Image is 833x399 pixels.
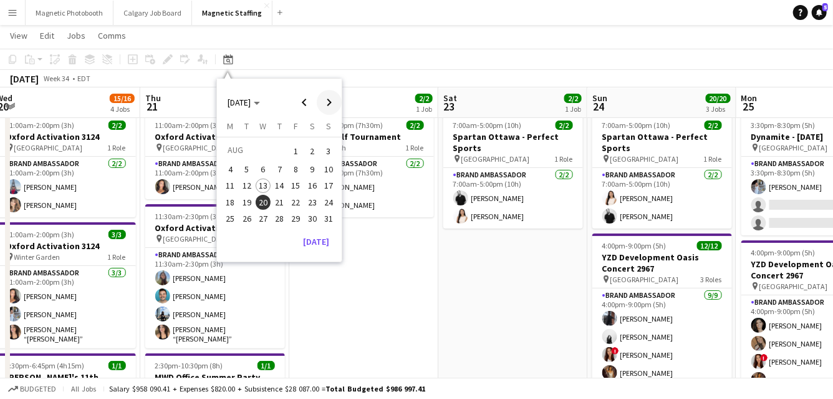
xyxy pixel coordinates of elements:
[255,194,271,210] button: 20-08-2025
[407,121,424,130] span: 2/2
[14,143,83,152] span: [GEOGRAPHIC_DATA]
[244,121,249,132] span: T
[304,177,320,194] button: 16-08-2025
[222,142,287,161] td: AUG
[287,161,304,177] button: 08-08-2025
[287,177,304,194] button: 15-08-2025
[222,194,238,210] button: 18-08-2025
[109,384,425,393] div: Salary $958 090.41 + Expenses $820.00 + Subsistence $28 087.00 =
[77,74,90,83] div: EDT
[759,143,828,152] span: [GEOGRAPHIC_DATA]
[555,154,573,164] span: 1 Role
[304,142,320,161] button: 02-08-2025
[441,99,457,114] span: 23
[93,27,131,44] a: Comms
[321,195,336,210] span: 24
[272,211,287,226] span: 28
[298,232,334,252] button: [DATE]
[416,104,432,114] div: 1 Job
[759,282,828,291] span: [GEOGRAPHIC_DATA]
[287,194,304,210] button: 22-08-2025
[294,131,434,142] h3: BMW - Golf Tournament
[294,157,434,217] app-card-role: Brand Ambassador2/28:00am-3:30pm (7h30m)[PERSON_NAME][PERSON_NAME]
[612,347,619,355] span: !
[289,211,304,226] span: 29
[155,361,223,370] span: 2:30pm-10:30pm (8h)
[255,177,271,194] button: 13-08-2025
[62,27,90,44] a: Jobs
[145,222,285,234] h3: Oxford Activation 3126
[310,121,315,132] span: S
[113,1,192,25] button: Calgary Job Board
[26,1,113,25] button: Magnetic Photobooth
[602,121,671,130] span: 7:00am-5:00pm (10h)
[321,162,336,177] span: 10
[239,210,255,227] button: 26-08-2025
[321,211,336,226] span: 31
[10,30,27,41] span: View
[256,211,271,226] span: 27
[145,157,285,199] app-card-role: Brand Ambassador1/111:00am-2:00pm (3h)[PERSON_NAME]
[602,241,667,250] span: 4:00pm-9:00pm (5h)
[294,121,298,132] span: F
[110,104,134,114] div: 4 Jobs
[40,30,54,41] span: Edit
[277,121,282,132] span: T
[163,143,232,152] span: [GEOGRAPHIC_DATA]
[155,121,224,130] span: 11:00am-2:00pm (3h)
[304,210,320,227] button: 30-08-2025
[453,121,522,130] span: 7:00am-5:00pm (10h)
[443,92,457,104] span: Sat
[143,99,161,114] span: 21
[108,143,126,152] span: 1 Role
[706,94,731,103] span: 20/20
[592,252,732,274] h3: YZD Development Oasis Concert 2967
[761,354,768,362] span: !
[592,168,732,229] app-card-role: Brand Ambassador2/27:00am-5:00pm (10h)[PERSON_NAME][PERSON_NAME]
[155,212,224,221] span: 11:30am-2:30pm (3h)
[227,121,233,132] span: M
[223,91,265,114] button: Choose month and year
[751,248,816,257] span: 4:00pm-9:00pm (5h)
[35,27,59,44] a: Edit
[287,210,304,227] button: 29-08-2025
[145,131,285,142] h3: Oxford Activation 3125
[289,195,304,210] span: 22
[320,142,337,161] button: 03-08-2025
[108,121,126,130] span: 2/2
[41,74,72,83] span: Week 34
[145,113,285,199] app-job-card: 11:00am-2:00pm (3h)1/1Oxford Activation 3125 [GEOGRAPHIC_DATA]1 RoleBrand Ambassador1/111:00am-2:...
[565,104,581,114] div: 1 Job
[192,1,272,25] button: Magnetic Staffing
[163,234,232,244] span: [GEOGRAPHIC_DATA]
[289,179,304,194] span: 15
[287,142,304,161] button: 01-08-2025
[271,210,287,227] button: 28-08-2025
[145,204,285,348] app-job-card: 11:30am-2:30pm (3h)4/4Oxford Activation 3126 [GEOGRAPHIC_DATA]1 RoleBrand Ambassador4/411:30am-2:...
[289,162,304,177] span: 8
[305,179,320,194] span: 16
[271,177,287,194] button: 14-08-2025
[461,154,530,164] span: [GEOGRAPHIC_DATA]
[228,97,251,108] span: [DATE]
[223,195,238,210] span: 18
[239,211,254,226] span: 26
[741,92,758,104] span: Mon
[222,210,238,227] button: 25-08-2025
[239,179,254,194] span: 12
[272,162,287,177] span: 7
[272,179,287,194] span: 14
[223,179,238,194] span: 11
[443,113,583,229] app-job-card: 7:00am-5:00pm (10h)2/2Spartan Ottawa - Perfect Sports [GEOGRAPHIC_DATA]1 RoleBrand Ambassador2/27...
[305,162,320,177] span: 9
[415,94,433,103] span: 2/2
[255,210,271,227] button: 27-08-2025
[289,142,304,160] span: 1
[108,230,126,239] span: 3/3
[145,248,285,348] app-card-role: Brand Ambassador4/411:30am-2:30pm (3h)[PERSON_NAME][PERSON_NAME][PERSON_NAME][PERSON_NAME] “[PERS...
[14,252,60,262] span: Winter Garden
[239,161,255,177] button: 05-08-2025
[260,121,267,132] span: W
